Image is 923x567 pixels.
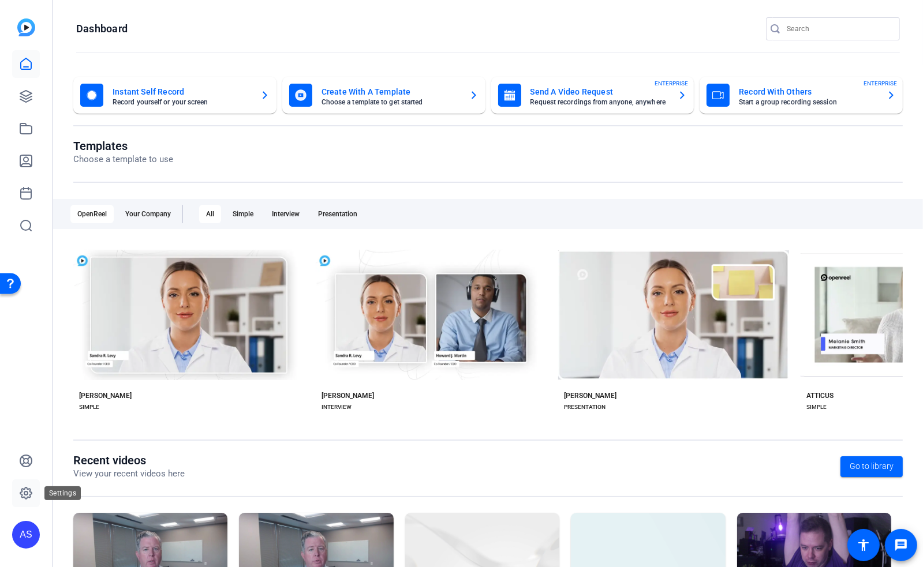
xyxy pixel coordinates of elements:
button: Send A Video RequestRequest recordings from anyone, anywhereENTERPRISE [491,77,694,114]
div: [PERSON_NAME] [564,391,616,400]
button: Instant Self RecordRecord yourself or your screen [73,77,276,114]
div: [PERSON_NAME] [79,391,132,400]
mat-icon: message [894,538,908,552]
div: Your Company [118,205,178,223]
mat-card-title: Create With A Template [322,85,460,99]
div: SIMPLE [806,403,827,412]
div: INTERVIEW [322,403,352,412]
p: Choose a template to use [73,153,173,166]
button: Record With OthersStart a group recording sessionENTERPRISE [700,77,903,114]
span: ENTERPRISE [655,79,688,88]
mat-card-subtitle: Start a group recording session [739,99,877,106]
button: Create With A TemplateChoose a template to get started [282,77,485,114]
span: ENTERPRISE [864,79,897,88]
div: Settings [44,486,81,500]
mat-card-subtitle: Record yourself or your screen [113,99,251,106]
div: Simple [226,205,260,223]
div: AS [12,521,40,549]
h1: Dashboard [76,22,128,36]
mat-card-title: Record With Others [739,85,877,99]
div: OpenReel [70,205,114,223]
mat-card-subtitle: Choose a template to get started [322,99,460,106]
div: [PERSON_NAME] [322,391,374,400]
span: Go to library [850,460,894,472]
mat-card-title: Instant Self Record [113,85,251,99]
mat-icon: accessibility [857,538,870,552]
p: View your recent videos here [73,467,185,480]
h1: Recent videos [73,453,185,467]
input: Search [787,22,891,36]
mat-card-title: Send A Video Request [530,85,669,99]
img: blue-gradient.svg [17,18,35,36]
mat-card-subtitle: Request recordings from anyone, anywhere [530,99,669,106]
div: Presentation [311,205,364,223]
div: All [199,205,221,223]
div: SIMPLE [79,403,99,412]
div: Interview [265,205,307,223]
h1: Templates [73,139,173,153]
a: Go to library [840,456,903,477]
div: ATTICUS [806,391,834,400]
div: PRESENTATION [564,403,606,412]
